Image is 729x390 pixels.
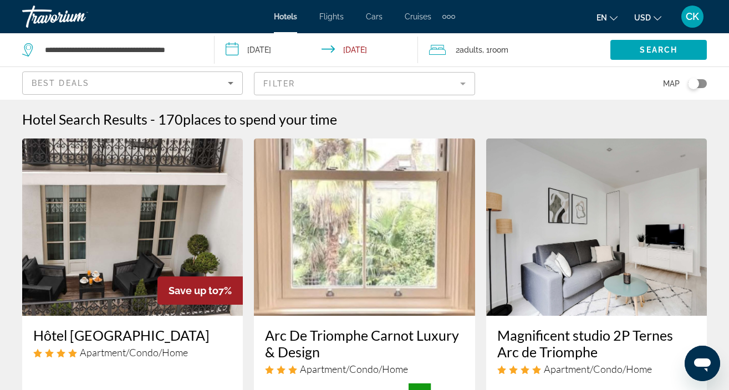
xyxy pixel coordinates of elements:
[366,12,383,21] a: Cars
[597,9,618,25] button: Change language
[456,42,482,58] span: 2
[33,327,232,343] a: Hôtel [GEOGRAPHIC_DATA]
[169,285,218,296] span: Save up to
[460,45,482,54] span: Adults
[544,363,652,375] span: Apartment/Condo/Home
[80,346,188,358] span: Apartment/Condo/Home
[32,76,233,90] mat-select: Sort by
[680,79,707,89] button: Toggle map
[634,13,651,22] span: USD
[486,138,707,316] img: Hotel image
[158,111,337,127] h2: 170
[22,2,133,31] a: Travorium
[686,11,699,22] span: CK
[215,33,418,66] button: Check-in date: Nov 28, 2025 Check-out date: Nov 30, 2025
[678,5,707,28] button: User Menu
[32,79,89,88] span: Best Deals
[150,111,155,127] span: -
[300,363,408,375] span: Apartment/Condo/Home
[22,111,147,127] h1: Hotel Search Results
[442,8,455,25] button: Extra navigation items
[157,276,243,305] div: 7%
[597,13,607,22] span: en
[254,71,475,96] button: Filter
[183,111,337,127] span: places to spend your time
[490,45,508,54] span: Room
[685,346,720,381] iframe: Button to launch messaging window
[497,363,696,375] div: 4 star Apartment
[265,363,463,375] div: 3 star Apartment
[405,12,431,21] a: Cruises
[663,76,680,91] span: Map
[482,42,508,58] span: , 1
[634,9,661,25] button: Change currency
[610,40,707,60] button: Search
[274,12,297,21] a: Hotels
[265,327,463,360] a: Arc De Triomphe Carnot Luxury & Design
[254,138,475,316] img: Hotel image
[418,33,610,66] button: Travelers: 2 adults, 0 children
[640,45,677,54] span: Search
[497,327,696,360] a: Magnificent studio 2P Ternes Arc de Triomphe
[33,346,232,358] div: 4 star Apartment
[22,138,243,316] img: Hotel image
[319,12,344,21] a: Flights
